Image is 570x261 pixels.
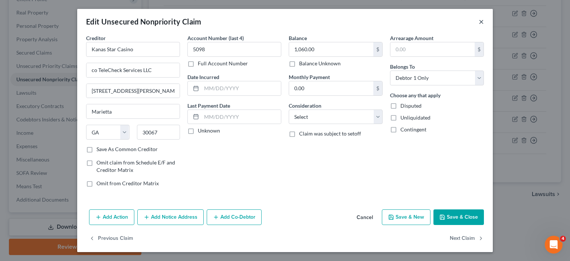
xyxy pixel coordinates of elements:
div: $ [373,81,382,95]
label: Monthly Payment [289,73,330,81]
span: Contingent [400,126,426,133]
span: 4 [560,236,566,242]
iframe: Intercom live chat [545,236,563,254]
label: Balance [289,34,307,42]
label: Choose any that apply [390,91,440,99]
input: MM/DD/YYYY [202,110,281,124]
label: Unknown [198,127,220,134]
label: Account Number (last 4) [187,34,244,42]
input: Enter zip... [137,125,180,140]
span: Creditor [86,35,106,41]
button: Cancel [351,210,379,225]
input: 0.00 [289,81,373,95]
div: Edit Unsecured Nonpriority Claim [86,16,202,27]
input: 0.00 [289,42,373,56]
div: $ [475,42,484,56]
button: Save & Close [433,209,484,225]
span: Omit from Creditor Matrix [96,180,159,186]
button: Add Notice Address [137,209,204,225]
span: Disputed [400,102,422,109]
button: Next Claim [450,231,484,247]
input: Enter city... [86,104,180,118]
button: Previous Claim [89,231,133,247]
input: Apt, Suite, etc... [86,84,180,98]
label: Consideration [289,102,321,110]
span: Claim was subject to setoff [299,130,361,137]
input: 0.00 [390,42,475,56]
label: Arrearage Amount [390,34,433,42]
button: × [479,17,484,26]
input: MM/DD/YYYY [202,81,281,95]
label: Save As Common Creditor [96,146,158,153]
label: Balance Unknown [299,60,341,67]
label: Last Payment Date [187,102,230,110]
label: Full Account Number [198,60,248,67]
button: Save & New [382,209,430,225]
button: Add Action [89,209,134,225]
span: Belongs To [390,63,415,70]
input: XXXX [187,42,281,57]
button: Add Co-Debtor [207,209,262,225]
span: Unliquidated [400,114,430,121]
input: Search creditor by name... [86,42,180,57]
input: Enter address... [86,63,180,77]
div: $ [373,42,382,56]
span: Omit claim from Schedule E/F and Creditor Matrix [96,159,175,173]
label: Date Incurred [187,73,219,81]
